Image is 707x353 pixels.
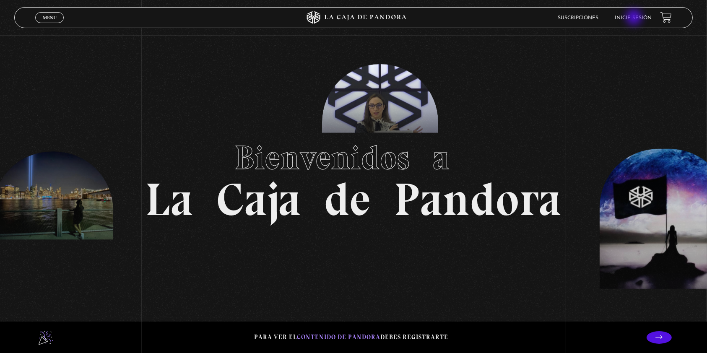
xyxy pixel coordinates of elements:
span: Bienvenidos a [234,138,473,178]
span: contenido de Pandora [297,333,381,341]
a: Inicie sesión [615,16,652,21]
h1: La Caja de Pandora [146,130,562,223]
span: Menu [43,15,57,20]
a: Suscripciones [558,16,598,21]
a: View your shopping cart [660,12,672,23]
p: Para ver el debes registrarte [255,332,449,343]
span: Cerrar [40,22,60,28]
